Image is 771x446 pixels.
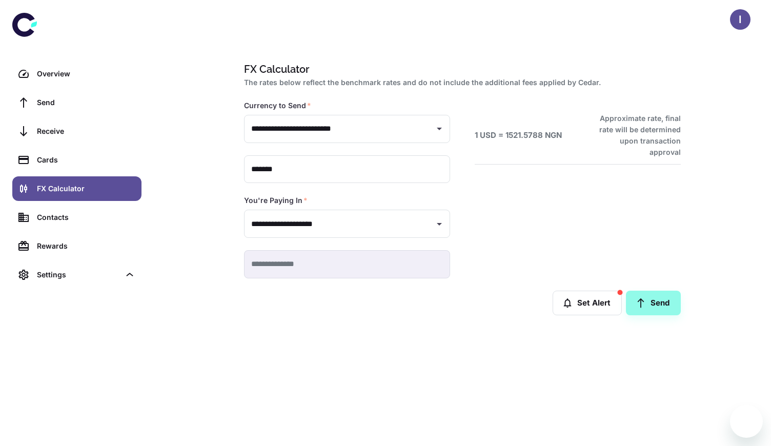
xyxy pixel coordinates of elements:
div: Receive [37,126,135,137]
button: I [730,9,750,30]
a: Cards [12,148,141,172]
a: Send [626,291,681,315]
label: You're Paying In [244,195,308,206]
a: Contacts [12,205,141,230]
a: Send [12,90,141,115]
iframe: Button to launch messaging window [730,405,763,438]
a: Rewards [12,234,141,258]
div: Rewards [37,240,135,252]
div: Cards [37,154,135,166]
div: Contacts [37,212,135,223]
h1: FX Calculator [244,62,677,77]
label: Currency to Send [244,100,311,111]
h6: 1 USD = 1521.5788 NGN [475,130,562,141]
div: Settings [37,269,120,280]
a: Overview [12,62,141,86]
button: Set Alert [553,291,622,315]
button: Open [432,121,447,136]
div: FX Calculator [37,183,135,194]
h6: Approximate rate, final rate will be determined upon transaction approval [588,113,681,158]
div: Settings [12,262,141,287]
a: Receive [12,119,141,144]
div: Overview [37,68,135,79]
button: Open [432,217,447,231]
a: FX Calculator [12,176,141,201]
div: Send [37,97,135,108]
